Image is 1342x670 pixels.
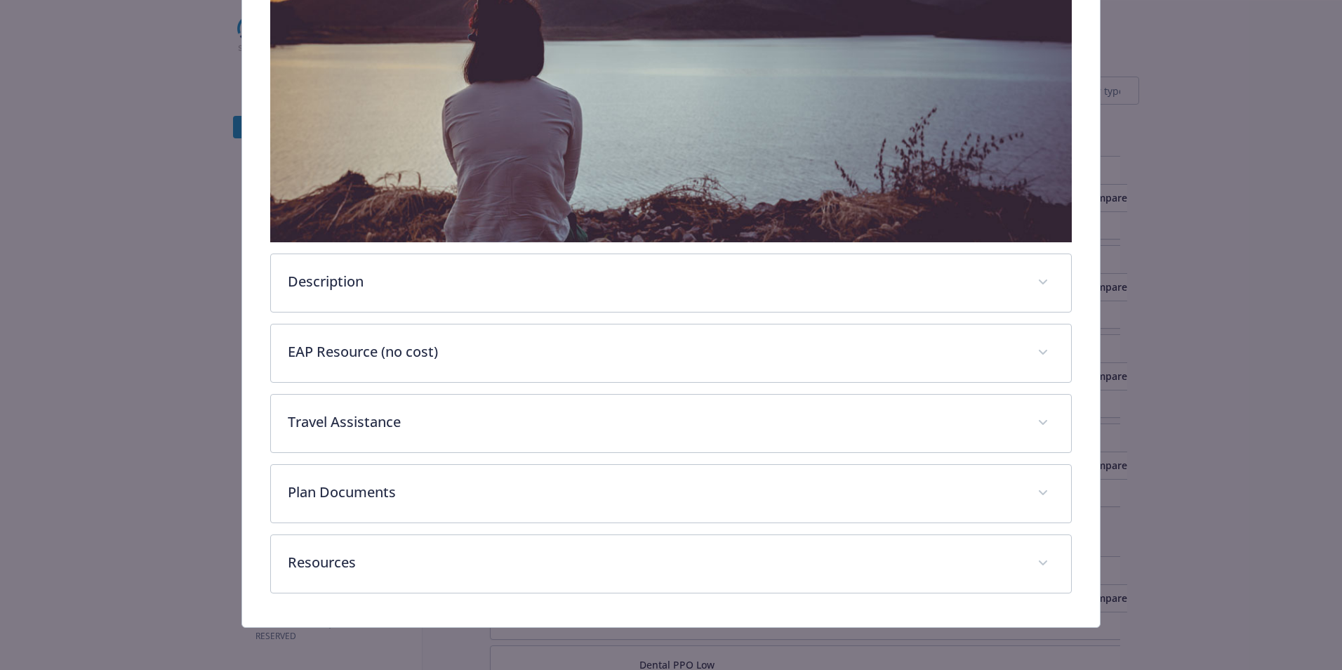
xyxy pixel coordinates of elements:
p: Travel Assistance [288,412,1021,433]
p: EAP Resource (no cost) [288,341,1021,362]
div: EAP Resource (no cost) [271,324,1071,382]
div: Plan Documents [271,465,1071,523]
p: Description [288,271,1021,292]
p: Resources [288,552,1021,573]
div: Resources [271,535,1071,593]
p: Plan Documents [288,482,1021,503]
div: Description [271,254,1071,312]
div: Travel Assistance [271,395,1071,452]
